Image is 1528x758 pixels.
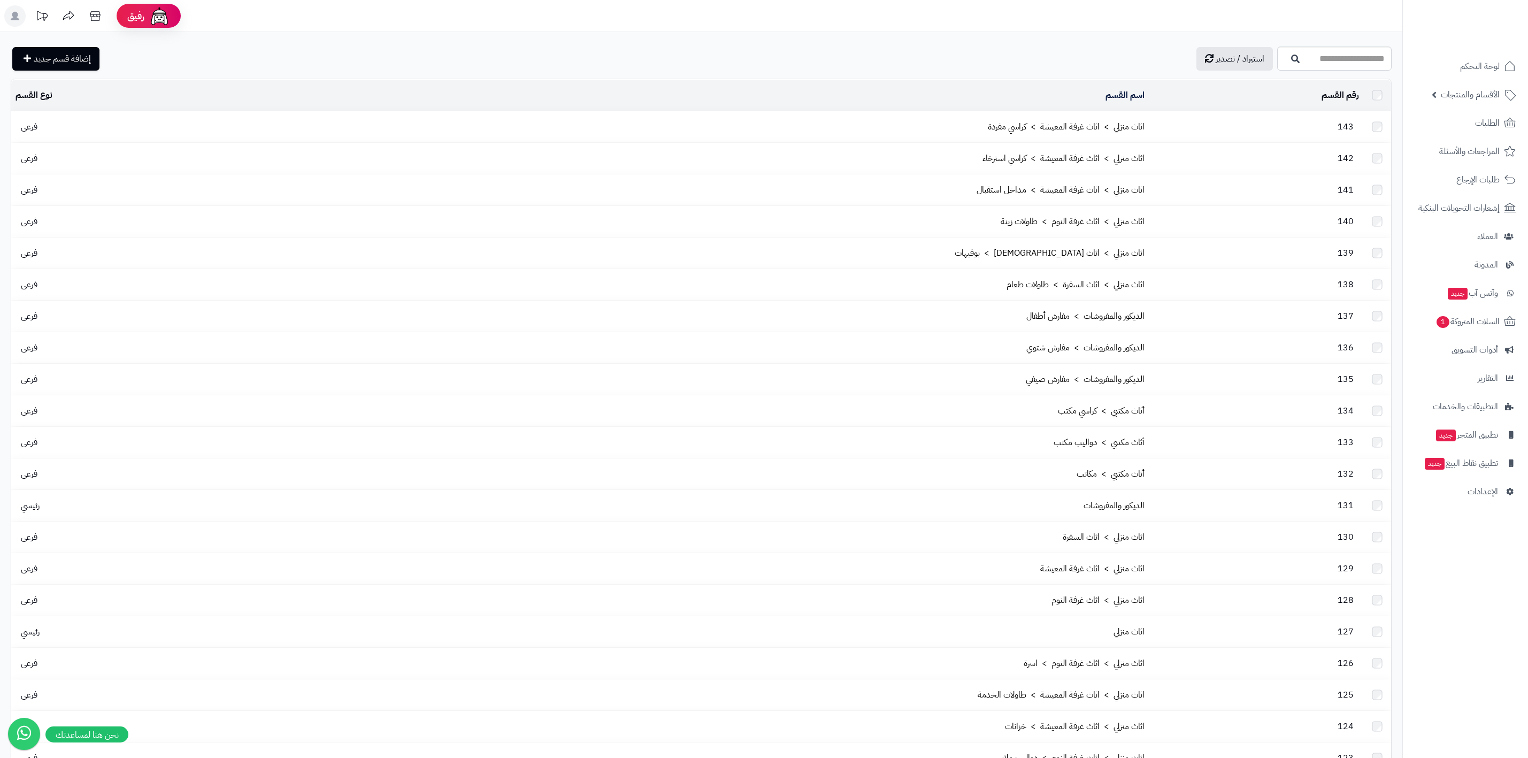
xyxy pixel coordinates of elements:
[1409,252,1522,278] a: المدونة
[16,278,43,291] span: فرعى
[1452,342,1498,357] span: أدوات التسويق
[16,341,43,354] span: فرعى
[1332,720,1359,733] span: 124
[1051,594,1145,607] a: اثاث منزلي > اثاث غرفة النوم
[1435,314,1500,329] span: السلات المتروكة
[978,688,1145,701] a: اثاث منزلي > اثاث غرفة المعيشة > طاولات الخدمة
[1332,247,1359,259] span: 139
[1409,110,1522,136] a: الطلبات
[1460,59,1500,74] span: لوحة التحكم
[16,183,43,196] span: فرعى
[1054,436,1145,449] a: أثاث مكتبي > دواليب مكتب
[1105,89,1145,102] a: اسم القسم
[1216,52,1264,65] span: استيراد / تصدير
[16,247,43,259] span: فرعى
[11,80,223,111] td: نوع القسم
[1332,404,1359,417] span: 134
[1332,341,1359,354] span: 136
[1332,373,1359,386] span: 135
[1478,371,1498,386] span: التقارير
[1084,499,1145,512] a: الديكور والمفروشات
[149,5,170,27] img: ai-face.png
[1001,215,1145,228] a: اثاث منزلي > اثاث غرفة النوم > طاولات زينة
[988,120,1145,133] a: اثاث منزلي > اثاث غرفة المعيشة > كراسي مفردة
[1409,365,1522,391] a: التقارير
[34,52,91,65] span: إضافة قسم جديد
[1332,152,1359,165] span: 142
[1409,394,1522,419] a: التطبيقات والخدمات
[1409,139,1522,164] a: المراجعات والأسئلة
[16,215,43,228] span: فرعى
[1456,172,1500,187] span: طلبات الإرجاع
[1332,499,1359,512] span: 131
[1433,399,1498,414] span: التطبيقات والخدمات
[16,657,43,670] span: فرعى
[1026,310,1145,323] a: الديكور والمفروشات > مفارش أطفال
[1439,144,1500,159] span: المراجعات والأسئلة
[16,499,45,512] span: رئيسي
[1477,229,1498,244] span: العملاء
[1063,531,1145,543] a: اثاث منزلي > اثاث السفرة
[1026,373,1145,386] a: الديكور والمفروشات > مفارش صيفي
[1447,286,1498,301] span: وآتس آب
[1418,201,1500,216] span: إشعارات التحويلات البنكية
[1409,337,1522,363] a: أدوات التسويق
[1409,224,1522,249] a: العملاء
[1332,562,1359,575] span: 129
[1425,458,1445,470] span: جديد
[1409,479,1522,504] a: الإعدادات
[16,625,45,638] span: رئيسي
[1040,562,1145,575] a: اثاث منزلي > اثاث غرفة المعيشة
[1026,341,1145,354] a: الديكور والمفروشات > مفارش شتوي
[16,531,43,543] span: فرعى
[16,404,43,417] span: فرعى
[1332,436,1359,449] span: 133
[1332,657,1359,670] span: 126
[16,373,43,386] span: فرعى
[16,688,43,701] span: فرعى
[1332,183,1359,196] span: 141
[1332,120,1359,133] span: 143
[1435,427,1498,442] span: تطبيق المتجر
[982,152,1145,165] a: اثاث منزلي > اثاث غرفة المعيشة > كراسي استرخاء
[1332,688,1359,701] span: 125
[1332,625,1359,638] span: 127
[1005,720,1145,733] a: اثاث منزلي > اثاث غرفة المعيشة > خزانات
[1058,404,1145,417] a: أثاث مكتبي > كراسي مكتب
[1409,422,1522,448] a: تطبيق المتجرجديد
[1441,87,1500,102] span: الأقسام والمنتجات
[16,152,43,165] span: فرعى
[1455,29,1518,51] img: logo-2.png
[1153,89,1359,102] div: رقم القسم
[16,594,43,607] span: فرعى
[127,10,144,22] span: رفيق
[28,5,55,29] a: تحديثات المنصة
[16,436,43,449] span: فرعى
[977,183,1145,196] a: اثاث منزلي > اثاث غرفة المعيشة > مداخل استقبال
[1114,625,1145,638] a: اثاث منزلي
[16,562,43,575] span: فرعى
[1409,450,1522,476] a: تطبيق نقاط البيعجديد
[16,468,43,480] span: فرعى
[955,247,1145,259] a: اثاث منزلي > اثاث [DEMOGRAPHIC_DATA] > بوفيهات
[12,47,99,71] a: إضافة قسم جديد
[1409,167,1522,193] a: طلبات الإرجاع
[1409,309,1522,334] a: السلات المتروكة1
[1436,430,1456,441] span: جديد
[1332,310,1359,323] span: 137
[1475,257,1498,272] span: المدونة
[1475,116,1500,131] span: الطلبات
[16,120,43,133] span: فرعى
[1332,278,1359,291] span: 138
[1007,278,1145,291] a: اثاث منزلي > اثاث السفرة > طاولات طعام
[1448,288,1468,300] span: جديد
[1468,484,1498,499] span: الإعدادات
[1024,657,1145,670] a: اثاث منزلي > اثاث غرفة النوم > اسرة
[1332,594,1359,607] span: 128
[1196,47,1273,71] a: استيراد / تصدير
[1409,280,1522,306] a: وآتس آبجديد
[1409,53,1522,79] a: لوحة التحكم
[1332,468,1359,480] span: 132
[1077,468,1145,480] a: أثاث مكتبي > مكاتب
[1437,316,1449,328] span: 1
